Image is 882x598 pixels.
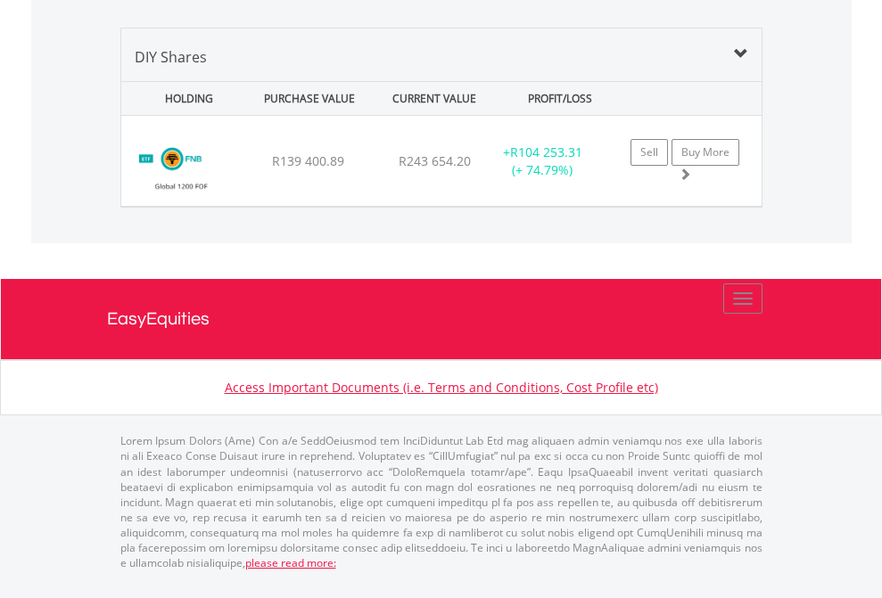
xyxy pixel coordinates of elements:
[249,82,370,115] div: PURCHASE VALUE
[245,555,336,570] a: please read more:
[510,143,582,160] span: R104 253.31
[120,433,762,570] p: Lorem Ipsum Dolors (Ame) Con a/e SeddOeiusmod tem InciDiduntut Lab Etd mag aliquaen admin veniamq...
[374,82,495,115] div: CURRENT VALUE
[631,139,668,166] a: Sell
[123,82,244,115] div: HOLDING
[130,138,233,201] img: EQU.ZA.FNBEQF.png
[499,82,621,115] div: PROFIT/LOSS
[107,279,776,359] a: EasyEquities
[272,152,344,169] span: R139 400.89
[672,139,739,166] a: Buy More
[399,152,471,169] span: R243 654.20
[135,47,207,67] span: DIY Shares
[225,379,658,396] a: Access Important Documents (i.e. Terms and Conditions, Cost Profile etc)
[487,143,598,179] div: + (+ 74.79%)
